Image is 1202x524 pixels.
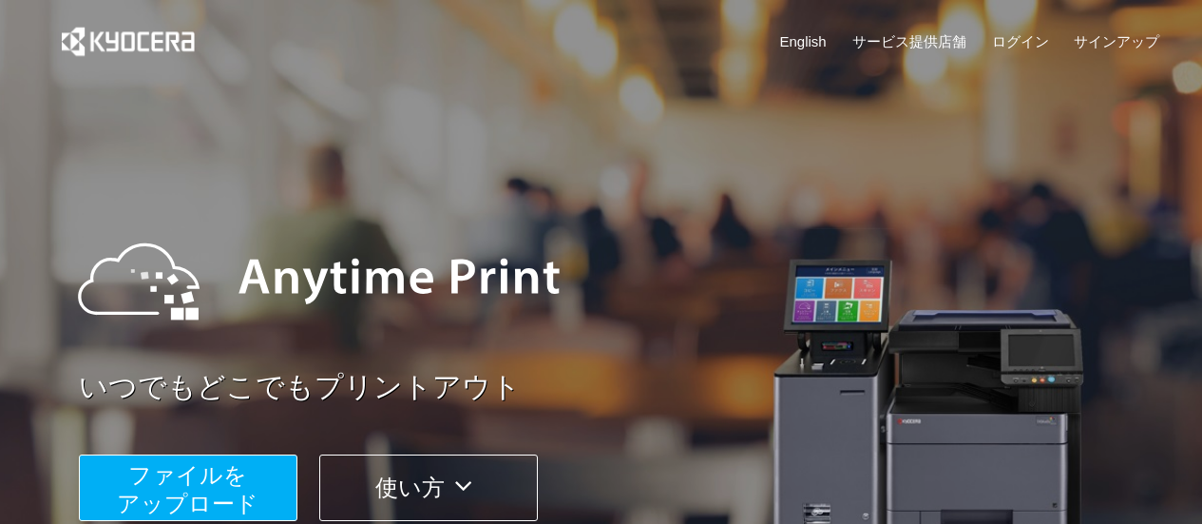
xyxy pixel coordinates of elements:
[79,455,297,521] button: ファイルを​​アップロード
[780,31,827,51] a: English
[79,367,1172,408] a: いつでもどこでもプリントアウト
[117,462,258,516] span: ファイルを ​​アップロード
[852,31,966,51] a: サービス提供店舗
[319,455,538,521] button: 使い方
[1074,31,1159,51] a: サインアップ
[992,31,1049,51] a: ログイン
